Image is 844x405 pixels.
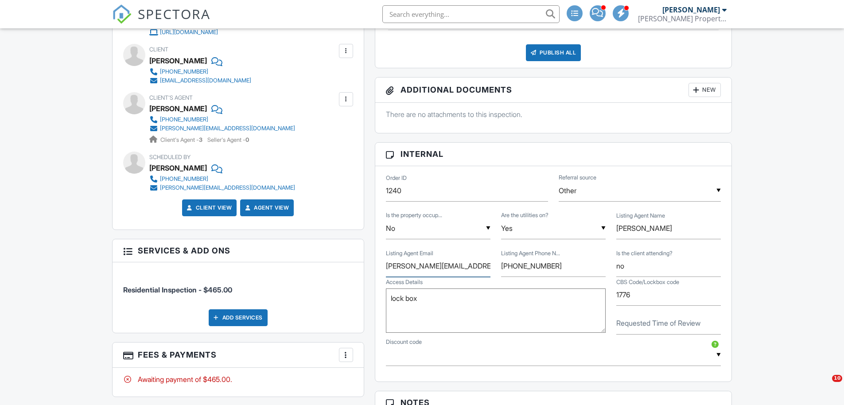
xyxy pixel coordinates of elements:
[616,218,721,239] input: Listing Agent Name
[160,77,251,84] div: [EMAIL_ADDRESS][DOMAIN_NAME]
[199,136,202,143] strong: 3
[209,309,268,326] div: Add Services
[207,136,249,143] span: Seller's Agent -
[149,124,295,133] a: [PERSON_NAME][EMAIL_ADDRESS][DOMAIN_NAME]
[123,269,353,302] li: Service: Residential Inspection
[662,5,720,14] div: [PERSON_NAME]
[616,284,721,306] input: CBS Code/Lockbox code
[386,255,490,277] input: Listing Agent Email
[386,288,606,333] textarea: Access Details
[138,4,210,23] span: SPECTORA
[375,143,732,166] h3: Internal
[160,184,295,191] div: [PERSON_NAME][EMAIL_ADDRESS][DOMAIN_NAME]
[149,161,207,175] div: [PERSON_NAME]
[149,54,207,67] div: [PERSON_NAME]
[149,102,207,115] a: [PERSON_NAME]
[688,83,721,97] div: New
[375,78,732,103] h3: Additional Documents
[832,375,842,382] span: 10
[814,375,835,396] iframe: Intercom live chat
[386,211,442,219] label: Is the property occupied?
[386,174,407,182] label: Order ID
[160,116,208,123] div: [PHONE_NUMBER]
[382,5,560,23] input: Search everything...
[559,174,596,182] label: Referral source
[112,4,132,24] img: The Best Home Inspection Software - Spectora
[149,183,295,192] a: [PERSON_NAME][EMAIL_ADDRESS][DOMAIN_NAME]
[616,249,673,257] label: Is the client attending?
[243,203,289,212] a: Agent View
[526,44,581,61] div: Publish All
[185,203,232,212] a: Client View
[160,136,204,143] span: Client's Agent -
[123,374,353,384] div: Awaiting payment of $465.00.
[638,14,727,23] div: Patterson Property Inspections
[386,278,423,286] label: Access Details
[616,278,679,286] label: CBS Code/Lockbox code
[501,249,560,257] label: Listing Agent Phone Number
[616,255,721,277] input: Is the client attending?
[616,212,665,220] label: Listing Agent Name
[123,285,232,294] span: Residential Inspection - $465.00
[149,46,168,53] span: Client
[501,211,548,219] label: Are the utilities on?
[616,313,721,335] input: Requested Time of Review
[160,175,208,183] div: [PHONE_NUMBER]
[149,175,295,183] a: [PHONE_NUMBER]
[149,154,191,160] span: Scheduled By
[149,76,251,85] a: [EMAIL_ADDRESS][DOMAIN_NAME]
[113,343,364,368] h3: Fees & Payments
[616,318,700,328] label: Requested Time of Review
[386,338,422,346] label: Discount code
[386,109,721,119] p: There are no attachments to this inspection.
[113,239,364,262] h3: Services & Add ons
[245,136,249,143] strong: 0
[160,125,295,132] div: [PERSON_NAME][EMAIL_ADDRESS][DOMAIN_NAME]
[149,67,251,76] a: [PHONE_NUMBER]
[112,12,210,31] a: SPECTORA
[149,115,295,124] a: [PHONE_NUMBER]
[160,68,208,75] div: [PHONE_NUMBER]
[501,255,606,277] input: Listing Agent Phone Number
[149,94,193,101] span: Client's Agent
[386,249,433,257] label: Listing Agent Email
